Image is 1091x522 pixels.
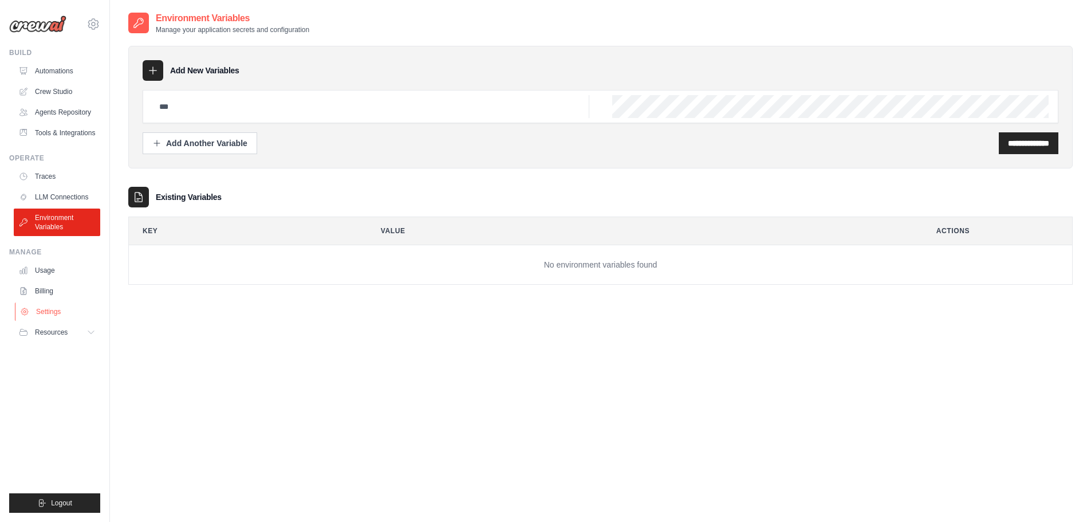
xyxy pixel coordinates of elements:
[14,83,100,101] a: Crew Studio
[367,217,913,245] th: Value
[9,493,100,513] button: Logout
[923,217,1072,245] th: Actions
[14,62,100,80] a: Automations
[14,103,100,121] a: Agents Repository
[9,248,100,257] div: Manage
[129,245,1072,285] td: No environment variables found
[14,282,100,300] a: Billing
[143,132,257,154] button: Add Another Variable
[129,217,358,245] th: Key
[14,209,100,236] a: Environment Variables
[15,303,101,321] a: Settings
[152,138,247,149] div: Add Another Variable
[156,11,309,25] h2: Environment Variables
[14,188,100,206] a: LLM Connections
[14,323,100,342] button: Resources
[35,328,68,337] span: Resources
[9,48,100,57] div: Build
[14,261,100,280] a: Usage
[9,154,100,163] div: Operate
[156,25,309,34] p: Manage your application secrets and configuration
[51,499,72,508] span: Logout
[14,124,100,142] a: Tools & Integrations
[170,65,239,76] h3: Add New Variables
[14,167,100,186] a: Traces
[156,191,222,203] h3: Existing Variables
[9,15,66,33] img: Logo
